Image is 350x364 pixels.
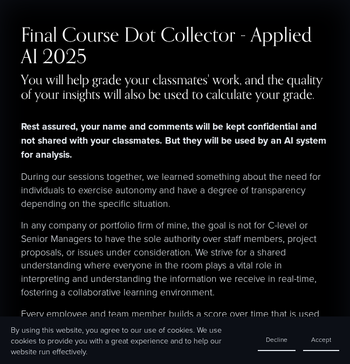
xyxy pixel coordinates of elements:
button: Decline [258,329,296,351]
strong: Rest assured, your name and comments will be kept confidential and not shared with your classmate... [21,119,329,160]
p: In any company or portfolio firm of mine, the goal is not for C-level or Senior Managers to have ... [21,218,329,298]
p: By using this website, you agree to our use of cookies. We use cookies to provide you with a grea... [11,324,247,356]
span: Final Course Dot Collector - Applied AI 2025 [21,23,317,67]
span: Decline [266,335,287,344]
h4: You will help grade your classmates' work, and the quality of your insights will also be used to ... [21,72,329,103]
span: Accept [311,335,331,344]
p: During our sessions together, we learned something about the need for individuals to exercise aut... [21,170,329,210]
button: Accept [303,329,339,351]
